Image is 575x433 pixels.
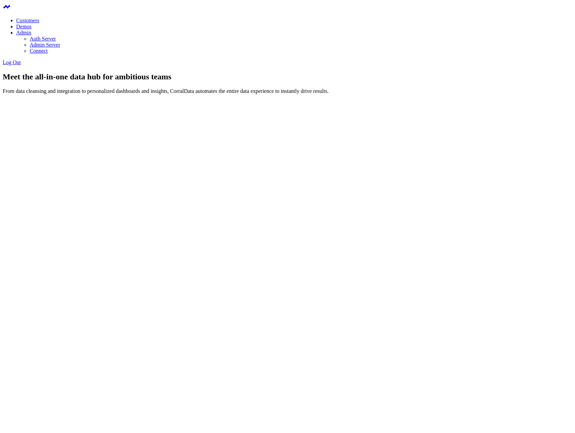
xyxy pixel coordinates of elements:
[30,36,56,42] a: Auth Server
[3,72,572,81] h1: Meet the all-in-one data hub for ambitious teams
[16,30,31,35] a: Admin
[30,42,60,48] a: Admin Server
[16,24,31,29] a: Demos
[3,59,21,65] a: Log Out
[30,48,48,54] a: Connect
[3,88,572,94] p: From data cleansing and integration to personalized dashboards and insights, CorralData automates...
[16,18,39,23] a: Customers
